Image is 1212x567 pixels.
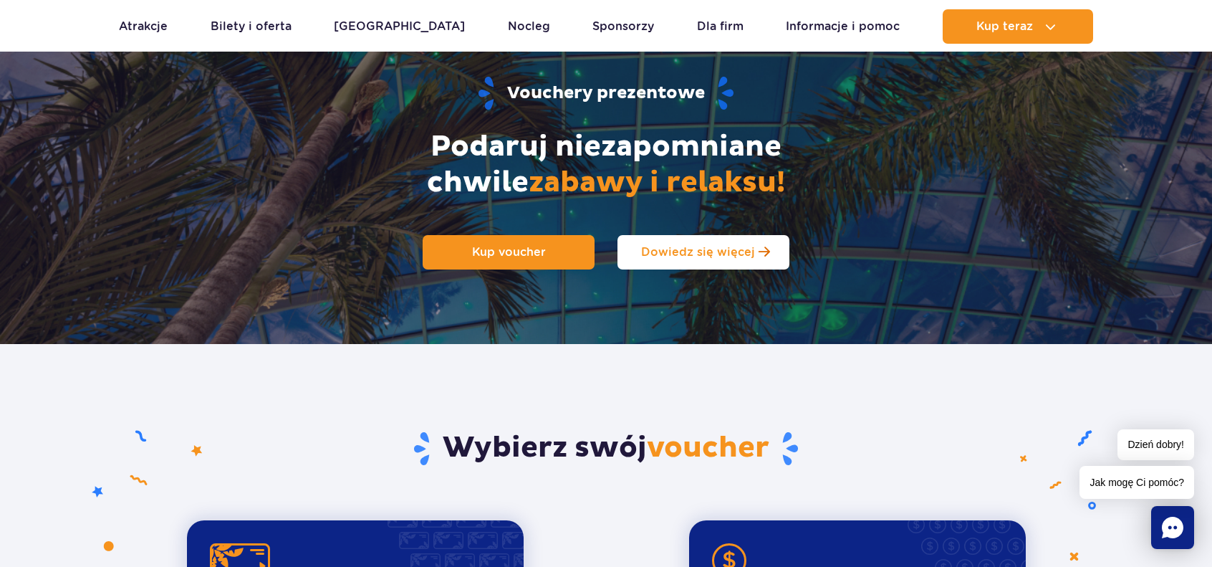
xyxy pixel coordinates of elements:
[1151,506,1194,549] div: Chat
[472,245,546,259] span: Kup voucher
[1079,466,1194,499] span: Jak mogę Ci pomóc?
[617,235,789,270] a: Dowiedz się więcej
[508,9,550,44] a: Nocleg
[592,9,654,44] a: Sponsorzy
[641,245,755,259] span: Dowiedz się więcej
[145,75,1067,112] h1: Vouchery prezentowe
[1117,429,1194,460] span: Dzień dobry!
[119,9,168,44] a: Atrakcje
[529,165,785,201] span: zabawy i relaksu!
[334,9,465,44] a: [GEOGRAPHIC_DATA]
[697,9,744,44] a: Dla firm
[423,235,595,270] a: Kup voucher
[647,430,769,466] span: voucher
[355,129,857,201] h2: Podaruj niezapomniane chwile
[786,9,900,44] a: Informacje i pomoc
[187,430,1026,467] h2: Wybierz swój
[976,20,1033,33] span: Kup teraz
[211,9,292,44] a: Bilety i oferta
[943,9,1093,44] button: Kup teraz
